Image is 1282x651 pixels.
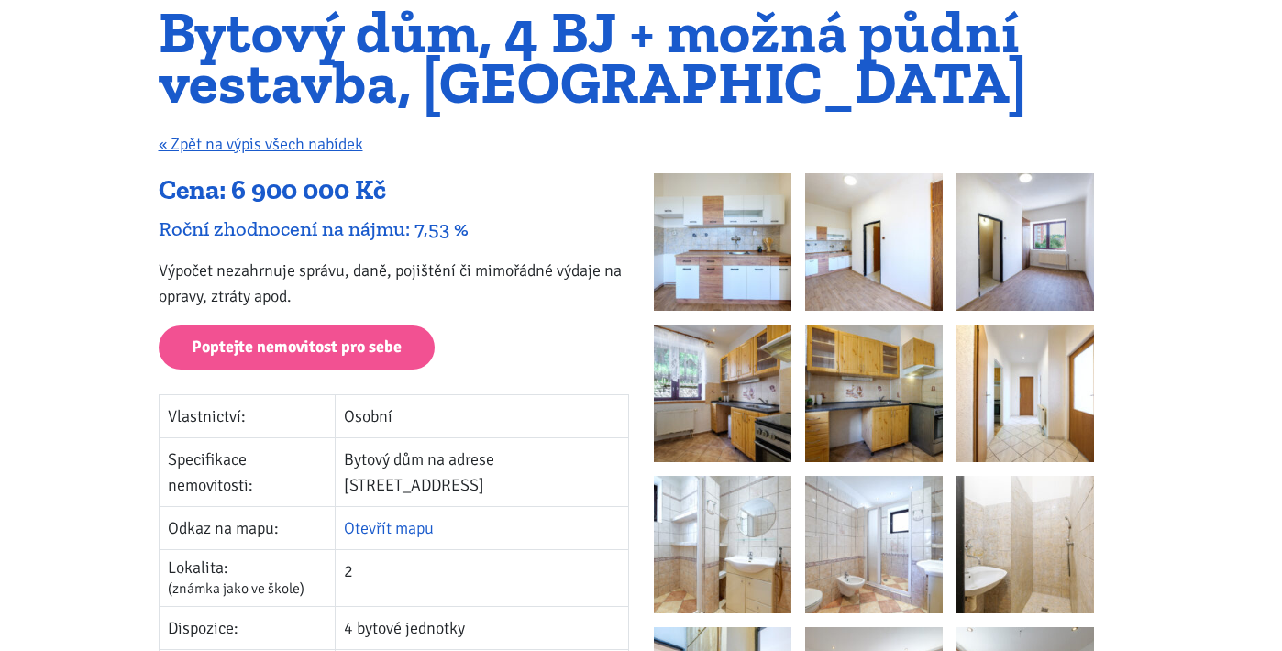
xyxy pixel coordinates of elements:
[159,134,363,154] a: « Zpět na výpis všech nabídek
[159,438,335,507] td: Specifikace nemovitosti:
[159,607,335,650] td: Dispozice:
[159,7,1124,107] h1: Bytový dům, 4 BJ + možná půdní vestavba, [GEOGRAPHIC_DATA]
[335,607,628,650] td: 4 bytové jednotky
[159,173,629,208] div: Cena: 6 900 000 Kč
[159,258,629,309] p: Výpočet nezahrnuje správu, daně, pojištění či mimořádné výdaje na opravy, ztráty apod.
[168,579,304,598] span: (známka jako ve škole)
[159,507,335,550] td: Odkaz na mapu:
[159,216,629,241] div: Roční zhodnocení na nájmu: 7,53 %
[344,518,434,538] a: Otevřít mapu
[159,395,335,438] td: Vlastnictví:
[335,550,628,607] td: 2
[335,395,628,438] td: Osobní
[159,325,435,370] a: Poptejte nemovitost pro sebe
[335,438,628,507] td: Bytový dům na adrese [STREET_ADDRESS]
[159,550,335,607] td: Lokalita:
